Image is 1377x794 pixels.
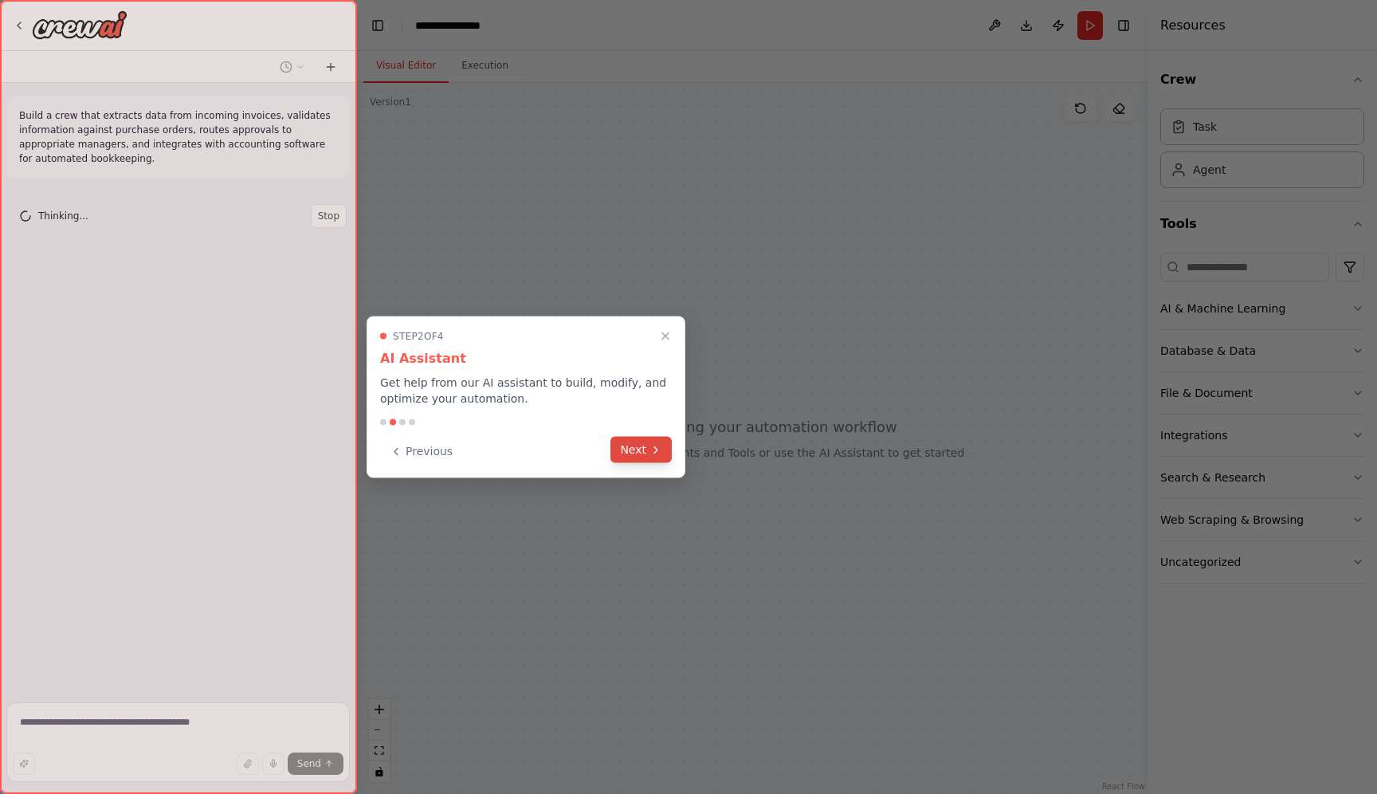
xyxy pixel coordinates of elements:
button: Next [610,437,672,463]
p: Get help from our AI assistant to build, modify, and optimize your automation. [380,375,672,407]
h3: AI Assistant [380,349,672,368]
button: Close walkthrough [656,327,675,346]
button: Hide left sidebar [367,14,389,37]
span: Step 2 of 4 [393,330,444,343]
button: Previous [380,438,462,465]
